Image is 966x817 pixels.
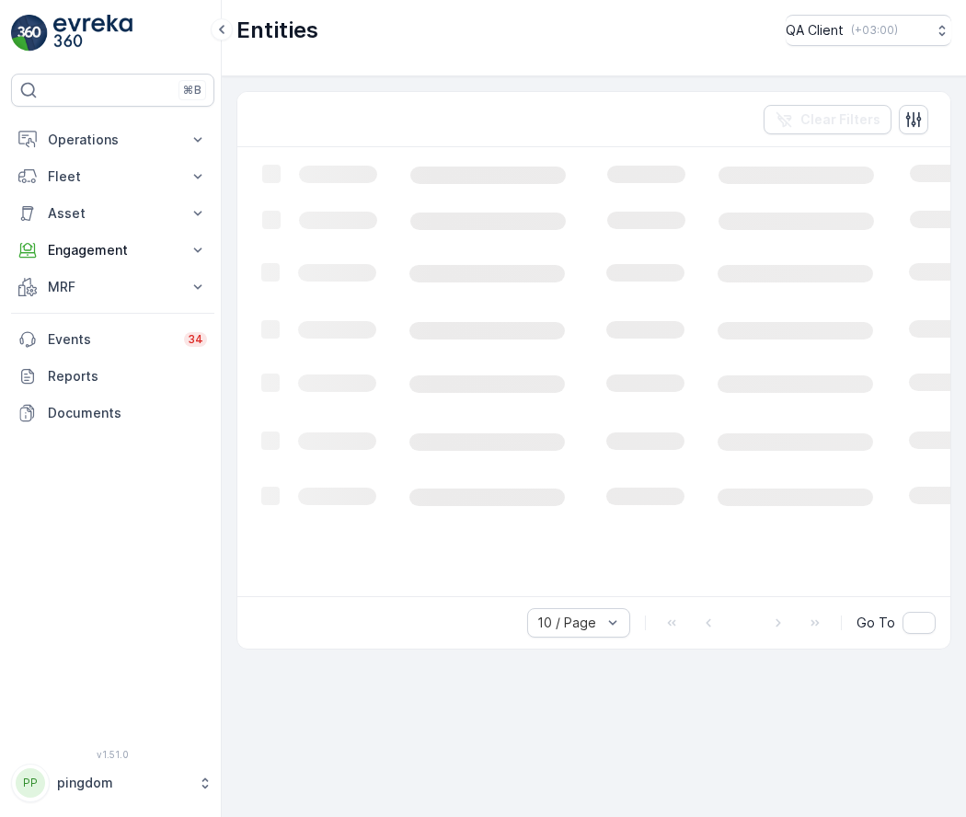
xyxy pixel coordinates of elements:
p: ⌘B [183,83,201,98]
p: Documents [48,404,207,422]
button: Asset [11,195,214,232]
p: Reports [48,367,207,385]
a: Documents [11,395,214,432]
p: Entities [236,16,318,45]
p: QA Client [786,21,844,40]
p: Fleet [48,167,178,186]
a: Events34 [11,321,214,358]
p: Operations [48,131,178,149]
div: PP [16,768,45,798]
p: pingdom [57,774,189,792]
span: Go To [857,614,895,632]
img: logo_light-DOdMpM7g.png [53,15,132,52]
img: logo [11,15,48,52]
p: Asset [48,204,178,223]
span: v 1.51.0 [11,749,214,760]
p: 34 [188,332,203,347]
button: Engagement [11,232,214,269]
a: Reports [11,358,214,395]
p: ( +03:00 ) [851,23,898,38]
button: QA Client(+03:00) [786,15,951,46]
button: Fleet [11,158,214,195]
button: Operations [11,121,214,158]
button: Clear Filters [764,105,891,134]
p: Engagement [48,241,178,259]
p: Events [48,330,173,349]
p: Clear Filters [800,110,880,129]
button: PPpingdom [11,764,214,802]
p: MRF [48,278,178,296]
button: MRF [11,269,214,305]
